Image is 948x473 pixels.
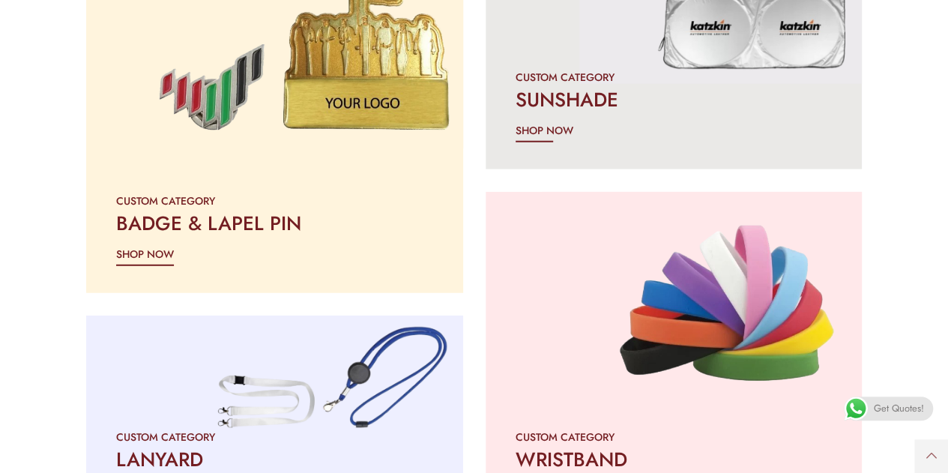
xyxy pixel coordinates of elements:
[516,446,833,473] h2: WRISTBAND
[874,397,924,421] span: Get Quotes!
[516,121,573,139] span: SHOP NOW
[116,210,433,237] h2: BADGE & LAPEL PIN
[516,86,833,113] h2: SUNSHADE
[116,245,174,263] span: SHOP NOW
[516,428,833,446] div: CUSTOM CATEGORY
[116,446,433,473] h2: LANYARD
[516,68,833,86] div: CUSTOM CATEGORY
[116,192,433,210] div: CUSTOM CATEGORY
[116,428,433,446] div: CUSTOM CATEGORY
